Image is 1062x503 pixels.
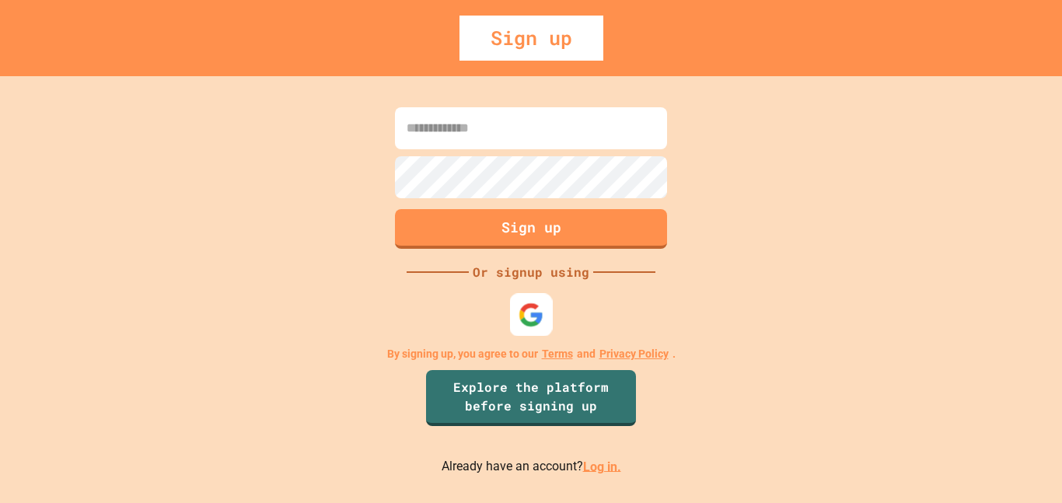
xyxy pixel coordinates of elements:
[395,209,667,249] button: Sign up
[459,16,603,61] div: Sign up
[583,459,621,473] a: Log in.
[599,346,669,362] a: Privacy Policy
[469,263,593,281] div: Or signup using
[426,370,636,426] a: Explore the platform before signing up
[387,346,676,362] p: By signing up, you agree to our and .
[542,346,573,362] a: Terms
[519,302,544,327] img: google-icon.svg
[442,457,621,477] p: Already have an account?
